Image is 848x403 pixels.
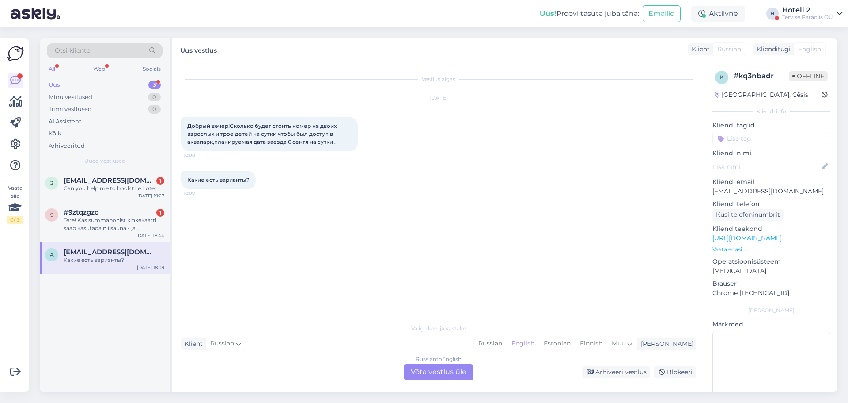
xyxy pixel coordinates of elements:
p: Brauser [712,279,830,288]
input: Lisa nimi [713,162,820,172]
div: Klient [181,339,203,349]
div: Uus [49,81,60,89]
div: Võta vestlus üle [404,364,473,380]
div: 3 [148,81,161,89]
div: 1 [156,209,164,217]
input: Lisa tag [712,132,830,145]
span: Muu [612,339,625,347]
p: [MEDICAL_DATA] [712,266,830,276]
span: 2 [50,180,53,186]
span: a [50,251,54,258]
div: Minu vestlused [49,93,92,102]
span: 9 [50,211,53,218]
p: Vaata edasi ... [712,246,830,253]
div: 0 [148,105,161,114]
div: Tiimi vestlused [49,105,92,114]
span: 18:08 [184,152,217,158]
div: H [766,8,779,20]
span: 18:09 [184,190,217,196]
div: Tervise Paradiis OÜ [782,14,833,21]
a: [URL][DOMAIN_NAME] [712,234,782,242]
div: All [47,63,57,75]
p: Kliendi nimi [712,149,830,158]
div: [PERSON_NAME] [712,307,830,315]
button: Emailid [643,5,681,22]
span: Russian [210,339,234,349]
img: Askly Logo [7,45,24,62]
div: Klienditugi [753,45,791,54]
div: [PERSON_NAME] [637,339,693,349]
div: Proovi tasuta juba täna: [540,8,639,19]
span: Какие есть варианты? [187,177,250,183]
p: Operatsioonisüsteem [712,257,830,266]
span: Uued vestlused [84,157,125,165]
span: Добрый вечер!Сколько будет стоить номер на двоих взрослых и трое детей на сутки чтобы был доступ ... [187,123,338,145]
div: Klient [688,45,710,54]
div: [DATE] 18:09 [137,264,164,271]
p: Kliendi telefon [712,200,830,209]
div: [DATE] [181,94,696,102]
a: Hotell 2Tervise Paradiis OÜ [782,7,843,21]
p: Klienditeekond [712,224,830,234]
span: 2812mohit@gmail.com [64,177,155,184]
div: Russian to English [416,355,462,363]
div: 0 [148,93,161,102]
div: Какие есть варианты? [64,256,164,264]
div: Vaata siia [7,184,23,224]
p: Kliendi email [712,177,830,187]
p: Chrome [TECHNICAL_ID] [712,288,830,298]
div: Valige keel ja vastake [181,325,696,333]
span: k [720,74,724,81]
div: Estonian [539,337,575,350]
div: Arhiveeritud [49,142,85,150]
div: # kq3nbadr [734,71,789,81]
div: English [507,337,539,350]
div: AI Assistent [49,117,81,126]
span: #9ztqzgzo [64,208,99,216]
span: English [798,45,821,54]
b: Uus! [540,9,556,18]
div: Tere! Kas summapõhist kinkekaarti saab kasutada nii sauna - ja veekeskuses kui ka näiteks restora... [64,216,164,232]
span: Offline [789,71,828,81]
p: [EMAIL_ADDRESS][DOMAIN_NAME] [712,187,830,196]
div: Blokeeri [654,366,696,378]
div: [DATE] 18:44 [136,232,164,239]
div: Can you help me to book the hotel [64,184,164,192]
div: Arhiveeri vestlus [582,366,650,378]
div: Aktiivne [691,6,745,22]
div: Kliendi info [712,107,830,115]
span: Otsi kliente [55,46,90,55]
div: Socials [141,63,163,75]
div: Hotell 2 [782,7,833,14]
div: Web [91,63,107,75]
div: 1 [156,177,164,185]
div: Finnish [575,337,607,350]
p: Märkmed [712,320,830,329]
div: Küsi telefoninumbrit [712,209,784,221]
div: Vestlus algas [181,75,696,83]
p: Kliendi tag'id [712,121,830,130]
div: 0 / 3 [7,216,23,224]
div: [GEOGRAPHIC_DATA], Cēsis [715,90,808,100]
div: Kõik [49,129,61,138]
div: [DATE] 19:27 [137,192,164,199]
span: Russian [717,45,741,54]
span: andrejkobilka2@gmail.com [64,248,155,256]
label: Uus vestlus [180,43,217,55]
div: Russian [474,337,507,350]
